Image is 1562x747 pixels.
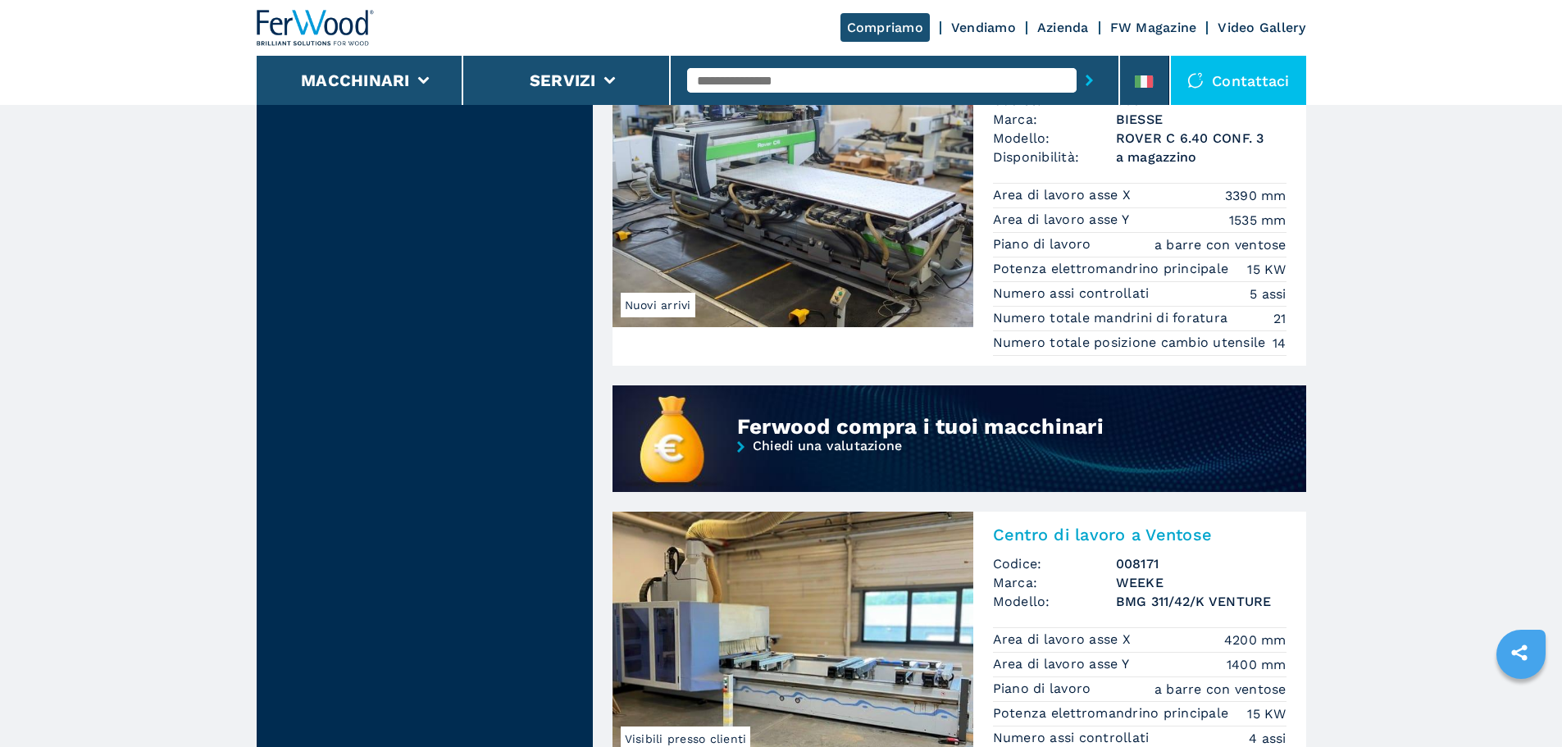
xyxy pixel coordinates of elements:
button: Servizi [530,71,596,90]
em: 5 assi [1250,285,1286,303]
em: a barre con ventose [1154,680,1286,699]
div: Ferwood compra i tuoi macchinari [737,413,1192,440]
h3: WEEKE [1116,573,1286,592]
a: sharethis [1499,632,1540,673]
h3: BMG 311/42/K VENTURE [1116,592,1286,611]
em: 1535 mm [1229,211,1286,230]
em: 3390 mm [1225,186,1286,205]
a: Azienda [1037,20,1089,35]
iframe: Chat [1492,673,1550,735]
span: Marca: [993,573,1116,592]
p: Area di lavoro asse X [993,186,1136,204]
h2: Centro di lavoro a Ventose [993,525,1286,544]
img: Ferwood [257,10,375,46]
h3: BIESSE [1116,110,1286,129]
p: Area di lavoro asse Y [993,655,1134,673]
p: Potenza elettromandrino principale [993,704,1233,722]
em: 15 KW [1247,704,1286,723]
img: Contattaci [1187,72,1204,89]
p: Numero assi controllati [993,285,1154,303]
h3: 008171 [1116,554,1286,573]
a: Centro di lavoro a 5 assi BIESSE ROVER C 6.40 CONF. 3Nuovi arriviCentro di lavoro a 5 assiCodice:... [613,48,1306,366]
em: 1400 mm [1227,655,1286,674]
p: Potenza elettromandrino principale [993,260,1233,278]
p: Piano di lavoro [993,680,1095,698]
p: Piano di lavoro [993,235,1095,253]
img: Centro di lavoro a 5 assi BIESSE ROVER C 6.40 CONF. 3 [613,48,973,327]
button: Macchinari [301,71,410,90]
em: 15 KW [1247,260,1286,279]
p: Area di lavoro asse Y [993,211,1134,229]
a: FW Magazine [1110,20,1197,35]
span: Marca: [993,110,1116,129]
span: Nuovi arrivi [621,293,695,317]
a: Vendiamo [951,20,1016,35]
p: Numero assi controllati [993,729,1154,747]
a: Video Gallery [1218,20,1305,35]
p: Area di lavoro asse X [993,631,1136,649]
p: Numero totale posizione cambio utensile [993,334,1270,352]
em: a barre con ventose [1154,235,1286,254]
span: Disponibilità: [993,148,1116,166]
a: Compriamo [840,13,930,42]
a: Chiedi una valutazione [613,440,1306,494]
div: Contattaci [1171,56,1306,105]
span: a magazzino [1116,148,1286,166]
p: Numero totale mandrini di foratura [993,309,1232,327]
span: Modello: [993,129,1116,148]
span: Codice: [993,554,1116,573]
em: 21 [1273,309,1286,328]
button: submit-button [1077,61,1102,99]
h3: ROVER C 6.40 CONF. 3 [1116,129,1286,148]
em: 14 [1273,334,1286,353]
em: 4200 mm [1224,631,1286,649]
span: Modello: [993,592,1116,611]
